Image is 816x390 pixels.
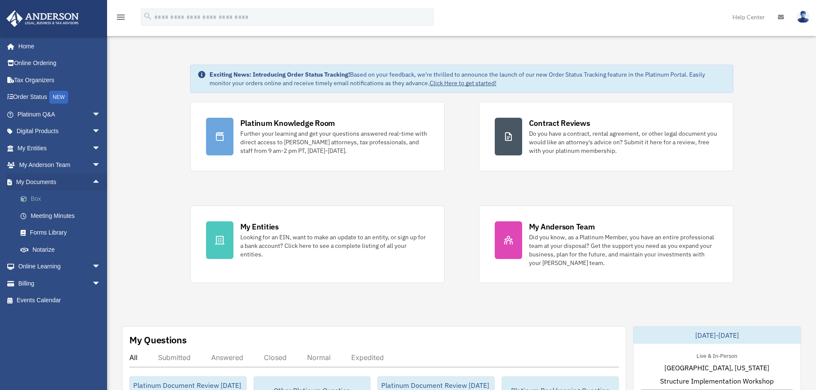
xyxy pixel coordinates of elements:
[158,353,191,362] div: Submitted
[6,173,114,191] a: My Documentsarrow_drop_up
[6,275,114,292] a: Billingarrow_drop_down
[690,351,744,360] div: Live & In-Person
[209,71,350,78] strong: Exciting News: Introducing Order Status Tracking!
[209,70,726,87] div: Based on your feedback, we're thrilled to announce the launch of our new Order Status Tracking fe...
[92,157,109,174] span: arrow_drop_down
[92,258,109,276] span: arrow_drop_down
[92,140,109,157] span: arrow_drop_down
[479,102,733,171] a: Contract Reviews Do you have a contract, rental agreement, or other legal document you would like...
[634,327,801,344] div: [DATE]-[DATE]
[240,129,429,155] div: Further your learning and get your questions answered real-time with direct access to [PERSON_NAM...
[4,10,81,27] img: Anderson Advisors Platinum Portal
[92,123,109,140] span: arrow_drop_down
[660,376,774,386] span: Structure Implementation Workshop
[6,140,114,157] a: My Entitiesarrow_drop_down
[6,258,114,275] a: Online Learningarrow_drop_down
[6,292,114,309] a: Events Calendar
[211,353,243,362] div: Answered
[12,207,114,224] a: Meeting Minutes
[529,233,717,267] div: Did you know, as a Platinum Member, you have an entire professional team at your disposal? Get th...
[92,275,109,292] span: arrow_drop_down
[129,333,187,346] div: My Questions
[307,353,331,362] div: Normal
[92,106,109,123] span: arrow_drop_down
[49,91,68,104] div: NEW
[6,38,109,55] a: Home
[92,173,109,191] span: arrow_drop_up
[240,221,279,232] div: My Entities
[12,241,114,258] a: Notarize
[351,353,384,362] div: Expedited
[190,205,445,283] a: My Entities Looking for an EIN, want to make an update to an entity, or sign up for a bank accoun...
[190,102,445,171] a: Platinum Knowledge Room Further your learning and get your questions answered real-time with dire...
[116,12,126,22] i: menu
[143,12,152,21] i: search
[12,224,114,241] a: Forms Library
[240,118,335,128] div: Platinum Knowledge Room
[6,55,114,72] a: Online Ordering
[529,221,595,232] div: My Anderson Team
[664,363,769,373] span: [GEOGRAPHIC_DATA], [US_STATE]
[6,123,114,140] a: Digital Productsarrow_drop_down
[264,353,287,362] div: Closed
[12,191,114,208] a: Box
[430,79,496,87] a: Click Here to get started!
[240,233,429,259] div: Looking for an EIN, want to make an update to an entity, or sign up for a bank account? Click her...
[529,118,590,128] div: Contract Reviews
[6,157,114,174] a: My Anderson Teamarrow_drop_down
[6,89,114,106] a: Order StatusNEW
[6,71,114,89] a: Tax Organizers
[6,106,114,123] a: Platinum Q&Aarrow_drop_down
[116,15,126,22] a: menu
[129,353,137,362] div: All
[529,129,717,155] div: Do you have a contract, rental agreement, or other legal document you would like an attorney's ad...
[479,205,733,283] a: My Anderson Team Did you know, as a Platinum Member, you have an entire professional team at your...
[797,11,810,23] img: User Pic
